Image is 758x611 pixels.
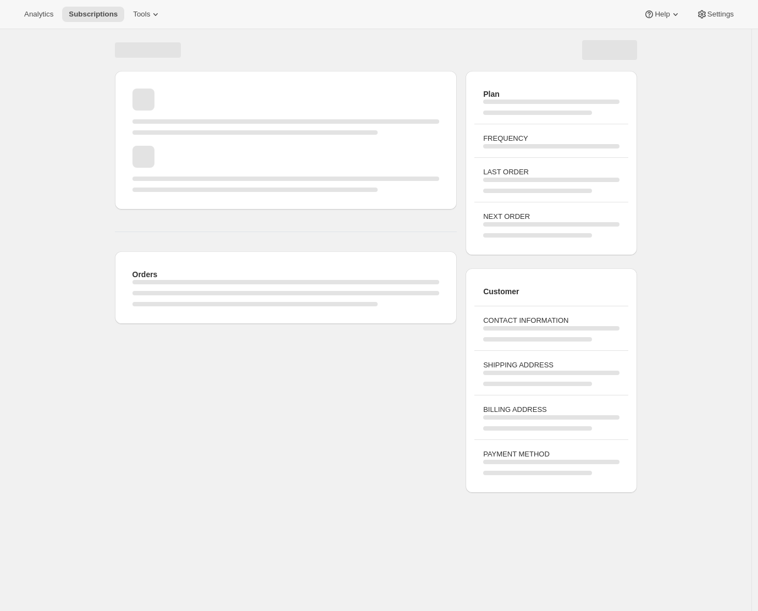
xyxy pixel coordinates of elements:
button: Tools [126,7,168,22]
h2: Plan [483,89,619,100]
span: Settings [707,10,734,19]
h3: BILLING ADDRESS [483,404,619,415]
h3: PAYMENT METHOD [483,449,619,460]
h3: SHIPPING ADDRESS [483,360,619,371]
span: Analytics [24,10,53,19]
h2: Customer [483,286,619,297]
h3: NEXT ORDER [483,211,619,222]
h3: CONTACT INFORMATION [483,315,619,326]
h2: Orders [132,269,440,280]
span: Subscriptions [69,10,118,19]
span: Help [655,10,670,19]
button: Analytics [18,7,60,22]
h3: LAST ORDER [483,167,619,178]
span: Tools [133,10,150,19]
button: Help [637,7,687,22]
h3: FREQUENCY [483,133,619,144]
div: Page loading [102,29,650,497]
button: Settings [690,7,740,22]
button: Subscriptions [62,7,124,22]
